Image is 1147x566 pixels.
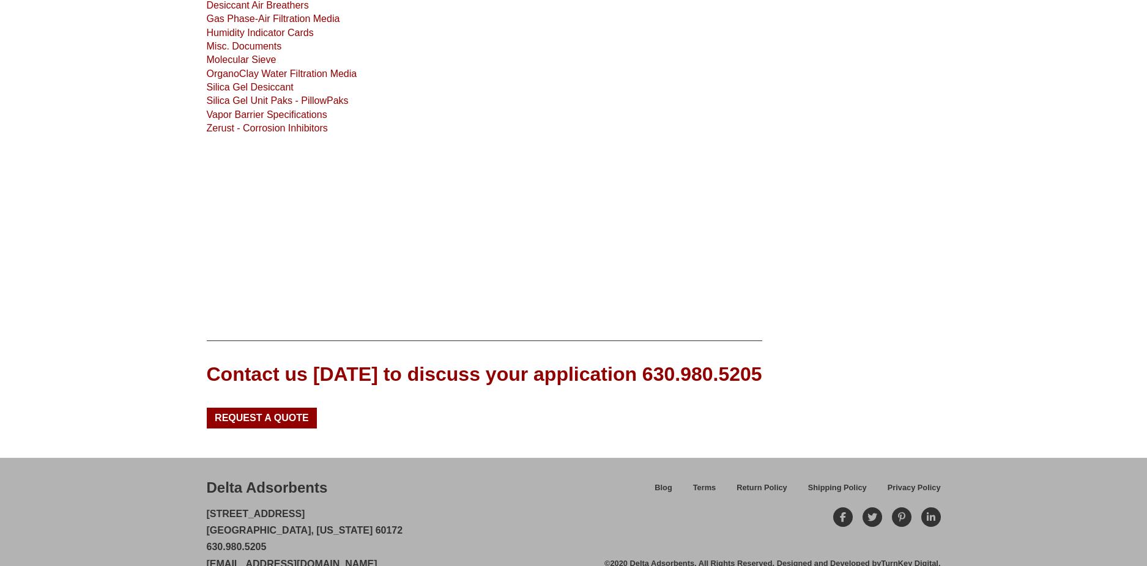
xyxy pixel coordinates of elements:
a: OrganoClay Water Filtration Media [207,68,357,79]
a: Vapor Barrier Specifications [207,109,327,120]
a: Privacy Policy [877,481,941,502]
span: Return Policy [737,484,787,492]
a: Request a Quote [207,408,317,428]
span: Terms [693,484,716,492]
span: Privacy Policy [888,484,941,492]
a: Blog [644,481,682,502]
a: Zerust - Corrosion Inhibitors [207,123,328,133]
a: Misc. Documents [207,41,282,51]
a: Silica Gel Unit Paks - PillowPaks [207,95,349,106]
a: Gas Phase-Air Filtration Media [207,13,340,24]
a: Molecular Sieve [207,54,277,65]
span: Blog [655,484,672,492]
span: Request a Quote [215,413,309,423]
div: Contact us [DATE] to discuss your application 630.980.5205 [207,361,762,388]
a: Shipping Policy [798,481,877,502]
a: Return Policy [726,481,798,502]
a: Silica Gel Desiccant [207,82,294,92]
a: Humidity Indicator Cards [207,28,314,38]
div: Delta Adsorbents [207,477,328,498]
a: Terms [683,481,726,502]
span: Shipping Policy [808,484,867,492]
